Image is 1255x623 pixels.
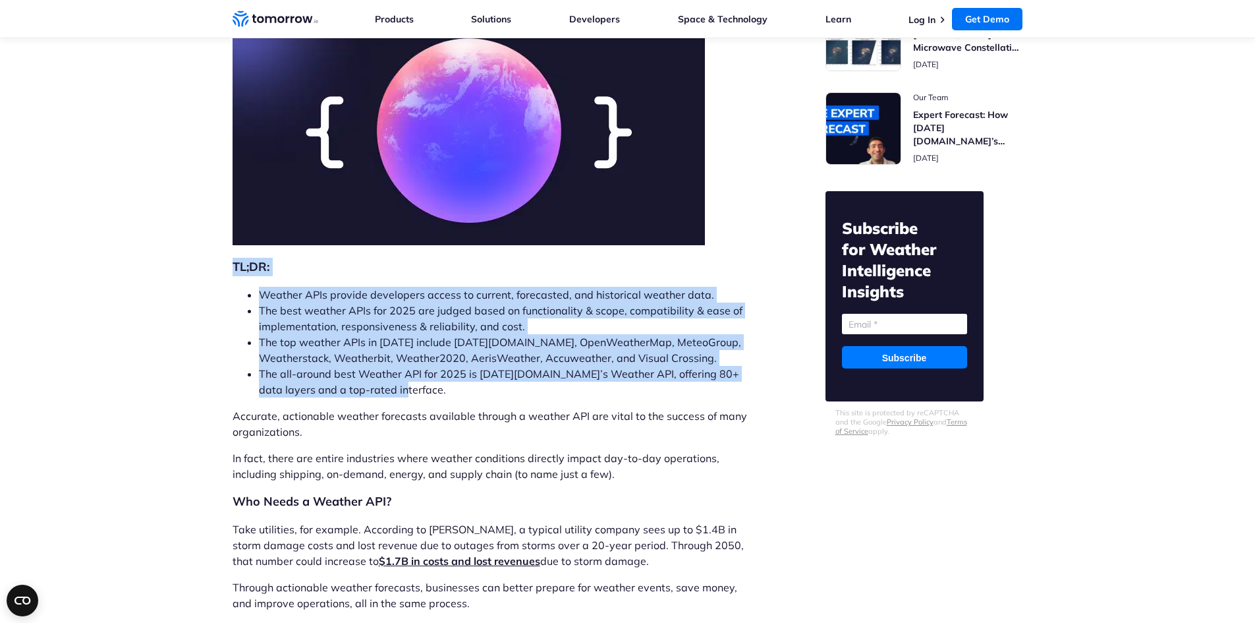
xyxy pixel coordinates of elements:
[825,92,1023,165] a: Read Expert Forecast: How Tomorrow.io’s Microwave Sounders Are Revolutionizing Hurricane Monitoring
[913,92,1023,103] span: post catecory
[233,258,756,276] h2: TL;DR:
[887,417,934,427] a: Privacy Policy
[842,218,967,302] h2: Subscribe for Weather Intelligence Insights
[379,554,540,568] a: $1.7B in costs and lost revenues
[233,492,756,511] h2: Who Needs a Weather API?
[233,408,756,440] p: Accurate, actionable weather forecasts available through a weather API are vital to the success o...
[913,108,1023,148] h3: Expert Forecast: How [DATE][DOMAIN_NAME]’s Microwave Sounders Are Revolutionizing Hurricane Monit...
[471,13,511,25] a: Solutions
[913,153,939,163] span: publish date
[835,408,974,436] p: This site is protected by reCAPTCHA and the Google and apply.
[233,450,756,482] p: In fact, there are entire industries where weather conditions directly impact day-to-day operatio...
[678,13,767,25] a: Space & Technology
[913,59,939,69] span: publish date
[7,585,38,616] button: Open CMP widget
[259,334,756,366] li: The top weather APIs in [DATE] include [DATE][DOMAIN_NAME], OpenWeatherMap, MeteoGroup, Weatherst...
[375,13,414,25] a: Products
[825,13,851,25] a: Learn
[233,579,756,611] p: Through actionable weather forecasts, businesses can better prepare for weather events, save mone...
[259,366,756,398] li: The all-around best Weather API for 2025 is [DATE][DOMAIN_NAME]’s Weather API, offering 80+ data ...
[842,314,967,334] input: Email *
[952,8,1022,30] a: Get Demo
[835,417,967,436] a: Terms of Service
[908,14,935,26] a: Log In
[842,346,967,369] input: Subscribe
[233,9,318,29] a: Home link
[233,521,756,569] p: Take utilities, for example. According to [PERSON_NAME], a typical utility company sees up to $1....
[259,303,756,334] li: The best weather APIs for 2025 are judged based on functionality & scope, compatibility & ease of...
[259,287,756,303] li: Weather APIs provide developers access to current, forecasted, and historical weather data.
[569,13,620,25] a: Developers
